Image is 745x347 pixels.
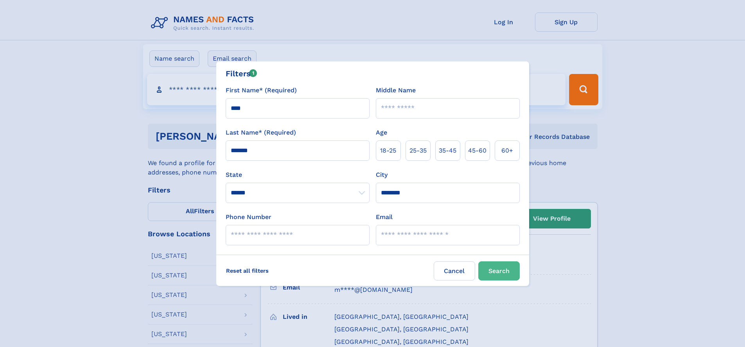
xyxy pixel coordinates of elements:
span: 45‑60 [468,146,486,155]
label: Last Name* (Required) [226,128,296,137]
div: Filters [226,68,257,79]
label: Email [376,212,393,222]
label: City [376,170,388,180]
span: 18‑25 [380,146,396,155]
span: 25‑35 [409,146,427,155]
button: Search [478,261,520,280]
label: State [226,170,370,180]
label: Middle Name [376,86,416,95]
span: 35‑45 [439,146,456,155]
label: Reset all filters [221,261,274,280]
span: 60+ [501,146,513,155]
label: Age [376,128,387,137]
label: Cancel [434,261,475,280]
label: Phone Number [226,212,271,222]
label: First Name* (Required) [226,86,297,95]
